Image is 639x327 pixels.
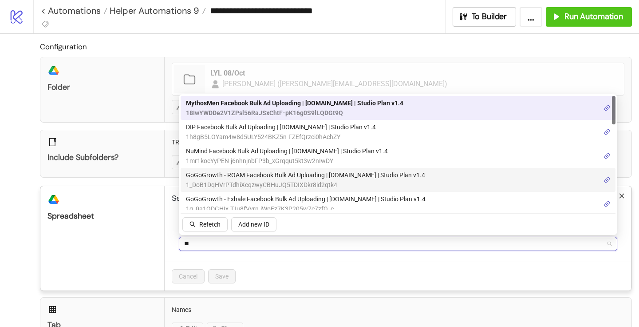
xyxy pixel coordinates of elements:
span: Refetch [199,221,221,228]
button: ... [520,7,542,27]
span: Helper Automations 9 [107,5,199,16]
span: close [619,193,625,199]
button: Save [208,269,236,283]
div: MythosMen Facebook Bulk Ad Uploading | Kitchn.io | Studio Plan v1.4 [181,96,615,120]
span: link [604,177,610,183]
a: link [604,151,610,161]
span: To Builder [472,12,507,22]
span: GoGoGrowth - Exhale Facebook Bulk Ad Uploading | [DOMAIN_NAME] | Studio Plan v1.4 [186,194,426,204]
span: 1mr1kocYyPEN-j6nhnjnbFP3b_xGrqqut5kt3w2nIwDY [186,156,388,166]
a: link [604,199,610,209]
button: Cancel [172,269,205,283]
button: Refetch [182,217,228,231]
button: To Builder [453,7,517,27]
a: link [604,175,610,185]
span: link [604,201,610,207]
a: link [604,127,610,137]
span: GoGoGrowth - ROAM Facebook Bulk Ad Uploading | [DOMAIN_NAME] | Studio Plan v1.4 [186,170,425,180]
span: 1_DoB1DqHVrPTdhiXcqzwyCBHuJQ5TDIXDkr8id2qtk4 [186,180,425,190]
span: MythosMen Facebook Bulk Ad Uploading | [DOMAIN_NAME] | Studio Plan v1.4 [186,98,403,108]
span: NuMind Facebook Bulk Ad Uploading | [DOMAIN_NAME] | Studio Plan v1.4 [186,146,388,156]
h2: Configuration [40,41,632,52]
a: < Automations [41,6,107,15]
button: Run Automation [546,7,632,27]
span: 18IwYWDDe2V1ZPsl56RaJSxChtF-pK16g0S9lLQDGt9Q [186,108,403,118]
div: Spreadsheet [47,211,157,221]
div: NuMind Facebook Bulk Ad Uploading | Kitchn.io | Studio Plan v1.4 [181,144,615,168]
span: Run Automation [564,12,623,22]
a: link [604,103,610,113]
span: search [189,221,196,227]
span: link [604,105,610,111]
span: 1g_0a1QDGHIx-TJu8fVvrn-iWpEz7K3P205w7e7zfO_c [186,204,426,214]
div: GoGoGrowth - ROAM Facebook Bulk Ad Uploading | Kitchn.io | Studio Plan v1.4 [181,168,615,192]
input: Select file id from list [184,237,604,251]
span: 1h8gB5LOYam4w8d5ULY524BKZ5n-FZEfQrzci0hAchZY [186,132,376,142]
span: DIP Facebook Bulk Ad Uploading | [DOMAIN_NAME] | Studio Plan v1.4 [186,122,376,132]
span: link [604,153,610,159]
div: GoGoGrowth - Exhale Facebook Bulk Ad Uploading | Kitchn.io | Studio Plan v1.4 [181,192,615,216]
div: DIP Facebook Bulk Ad Uploading | Kitchn.io | Studio Plan v1.4 [181,120,615,144]
span: Add new ID [238,221,269,228]
span: link [604,129,610,135]
p: Select the spreadsheet to which you would like to export the files' names and links. [172,193,624,204]
a: Helper Automations 9 [107,6,206,15]
button: Add new ID [231,217,276,231]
